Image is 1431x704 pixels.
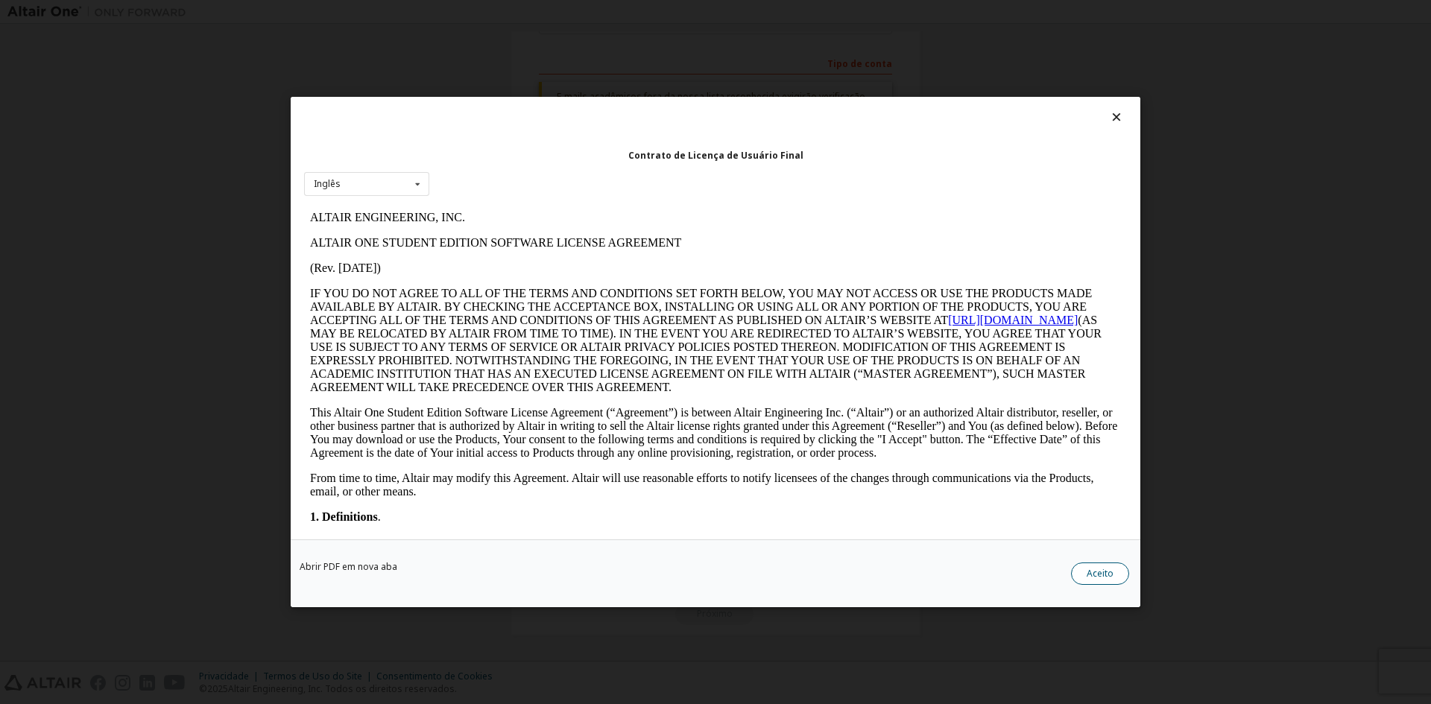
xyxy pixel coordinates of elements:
[6,82,817,189] p: IF YOU DO NOT AGREE TO ALL OF THE TERMS AND CONDITIONS SET FORTH BELOW, YOU MAY NOT ACCESS OR USE...
[6,31,817,45] p: ALTAIR ONE STUDENT EDITION SOFTWARE LICENSE AGREEMENT
[628,149,803,162] font: Contrato de Licença de Usuário Final
[644,109,774,121] a: [URL][DOMAIN_NAME]
[300,560,397,573] font: Abrir PDF em nova aba
[6,267,817,294] p: From time to time, Altair may modify this Agreement. Altair will use reasonable efforts to notify...
[314,177,341,190] font: Inglês
[6,6,817,19] p: ALTAIR ENGINEERING, INC.
[18,305,74,318] strong: Definitions
[6,201,817,255] p: This Altair One Student Edition Software License Agreement (“Agreement”) is between Altair Engine...
[1071,562,1129,585] button: Aceito
[6,305,15,318] strong: 1.
[300,562,397,571] a: Abrir PDF em nova aba
[6,305,817,319] p: .
[1087,567,1113,580] font: Aceito
[6,57,817,70] p: (Rev. [DATE])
